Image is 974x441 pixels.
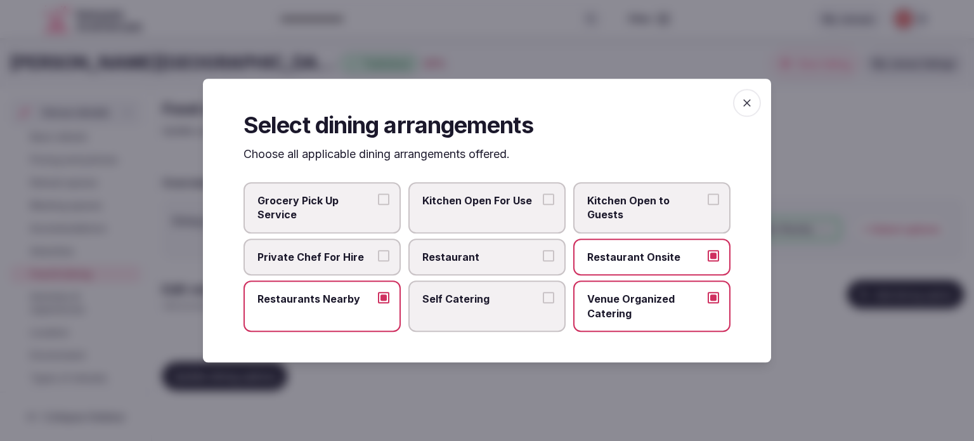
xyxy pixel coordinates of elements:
[422,292,539,306] span: Self Catering
[378,250,389,261] button: Private Chef For Hire
[243,109,730,141] h2: Select dining arrangements
[378,194,389,205] button: Grocery Pick Up Service
[587,292,704,320] span: Venue Organized Catering
[378,292,389,303] button: Restaurants Nearby
[708,250,719,261] button: Restaurant Onsite
[257,194,374,222] span: Grocery Pick Up Service
[543,194,554,205] button: Kitchen Open For Use
[708,194,719,205] button: Kitchen Open to Guests
[257,250,374,264] span: Private Chef For Hire
[587,194,704,222] span: Kitchen Open to Guests
[587,250,704,264] span: Restaurant Onsite
[243,146,730,162] p: Choose all applicable dining arrangements offered.
[257,292,374,306] span: Restaurants Nearby
[422,250,539,264] span: Restaurant
[422,194,539,207] span: Kitchen Open For Use
[543,292,554,303] button: Self Catering
[708,292,719,303] button: Venue Organized Catering
[543,250,554,261] button: Restaurant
